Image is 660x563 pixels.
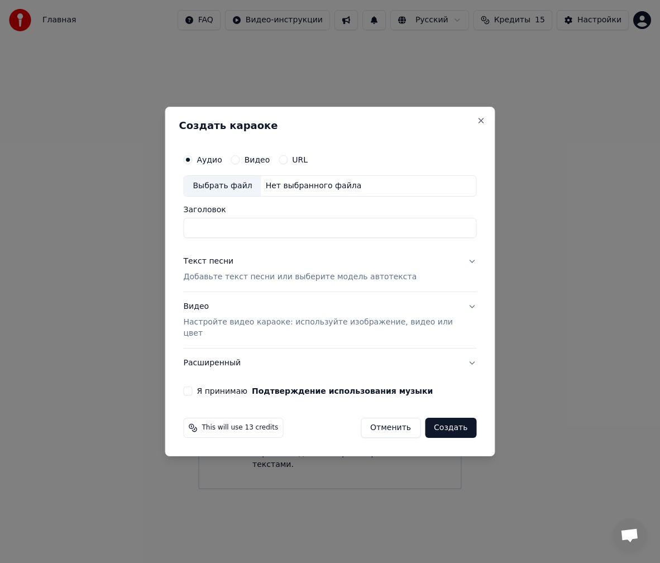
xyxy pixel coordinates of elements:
[184,349,477,378] button: Расширенный
[361,418,420,438] button: Отменить
[425,418,476,438] button: Создать
[261,180,366,192] div: Нет выбранного файла
[184,256,234,267] div: Текст песни
[197,156,222,164] label: Аудио
[184,247,477,292] button: Текст песниДобавьте текст песни или выберите модель автотекста
[245,156,270,164] label: Видео
[184,271,417,283] p: Добавьте текст песни или выберите модель автотекста
[179,121,481,131] h2: Создать караоке
[202,423,279,432] span: This will use 13 credits
[184,301,459,339] div: Видео
[252,387,433,395] button: Я принимаю
[292,156,308,164] label: URL
[184,176,261,196] div: Выбрать файл
[197,387,433,395] label: Я принимаю
[184,206,477,213] label: Заголовок
[184,292,477,348] button: ВидеоНастройте видео караоке: используйте изображение, видео или цвет
[184,317,459,339] p: Настройте видео караоке: используйте изображение, видео или цвет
